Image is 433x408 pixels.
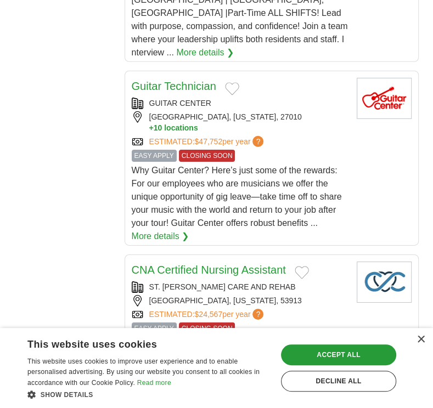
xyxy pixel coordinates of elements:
span: $24,567 [194,310,222,319]
button: Add to favorite jobs [225,82,239,95]
div: This website uses cookies [27,335,242,351]
span: Why Guitar Center? Here’s just some of the rewards: For our employees who are musicians we offer ... [132,166,342,228]
span: ? [252,309,263,320]
a: ESTIMATED:$24,567per year? [149,309,266,320]
a: GUITAR CENTER [149,99,211,107]
span: ? [252,136,263,147]
img: Company logo [357,262,412,303]
a: More details ❯ [176,46,234,59]
div: ST. [PERSON_NAME] CARE AND REHAB [132,281,348,293]
a: Guitar Technician [132,80,216,92]
a: More details ❯ [132,230,189,243]
span: CLOSING SOON [179,322,235,335]
div: Accept all [281,344,396,365]
img: Guitar Center logo [357,78,412,119]
div: Decline all [281,371,396,392]
span: + [149,123,154,133]
span: Show details [41,391,93,399]
span: This website uses cookies to improve user experience and to enable personalised advertising. By u... [27,358,260,387]
a: Read more, opens a new window [137,379,171,387]
span: CLOSING SOON [179,150,235,162]
button: Add to favorite jobs [295,266,309,279]
div: [GEOGRAPHIC_DATA], [US_STATE], 27010 [132,111,348,133]
span: $47,752 [194,137,222,146]
a: CNA Certified Nursing Assistant [132,264,286,276]
div: Show details [27,389,269,400]
div: Close [417,336,425,344]
div: [GEOGRAPHIC_DATA], [US_STATE], 53913 [132,295,348,307]
span: EASY APPLY [132,150,177,162]
a: ESTIMATED:$47,752per year? [149,136,266,148]
button: +10 locations [149,123,348,133]
span: EASY APPLY [132,322,177,335]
